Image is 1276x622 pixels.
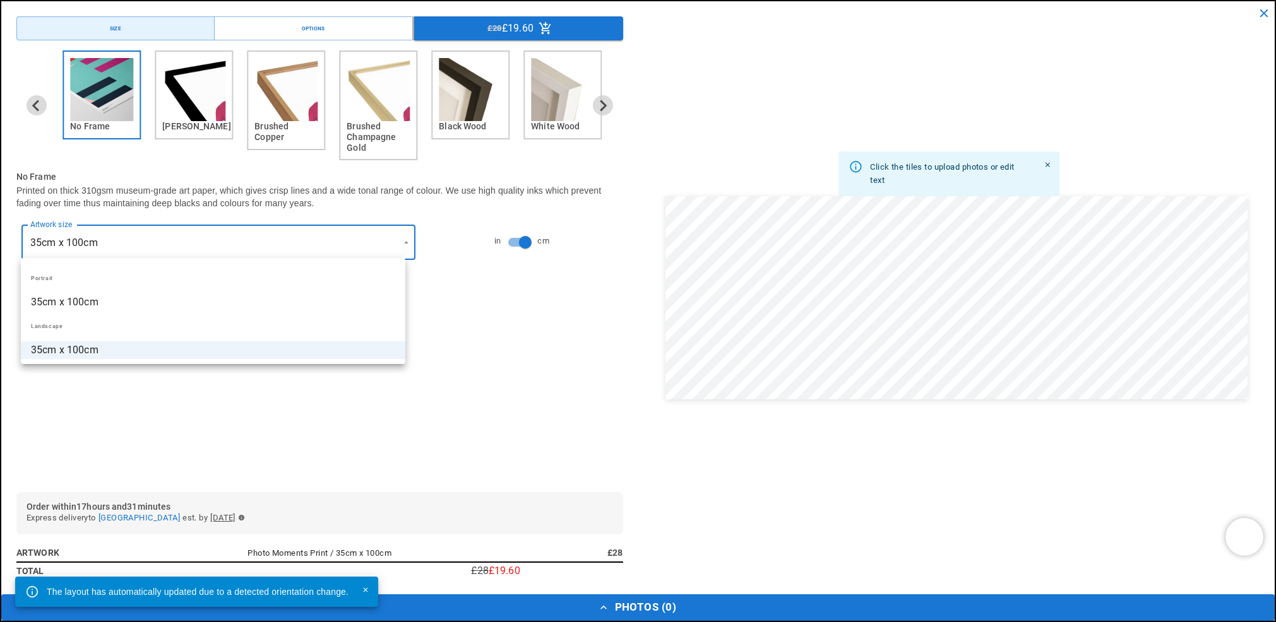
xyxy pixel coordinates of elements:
[1225,518,1263,556] iframe: Chatra live chat
[21,341,405,359] li: 35cm x 100cm
[21,263,405,293] li: Portrait
[359,583,373,597] button: Close
[47,580,349,603] div: The layout has automatically updated due to a detected orientation change.
[21,311,405,341] li: Landscape
[21,293,405,311] li: 35cm x 100cm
